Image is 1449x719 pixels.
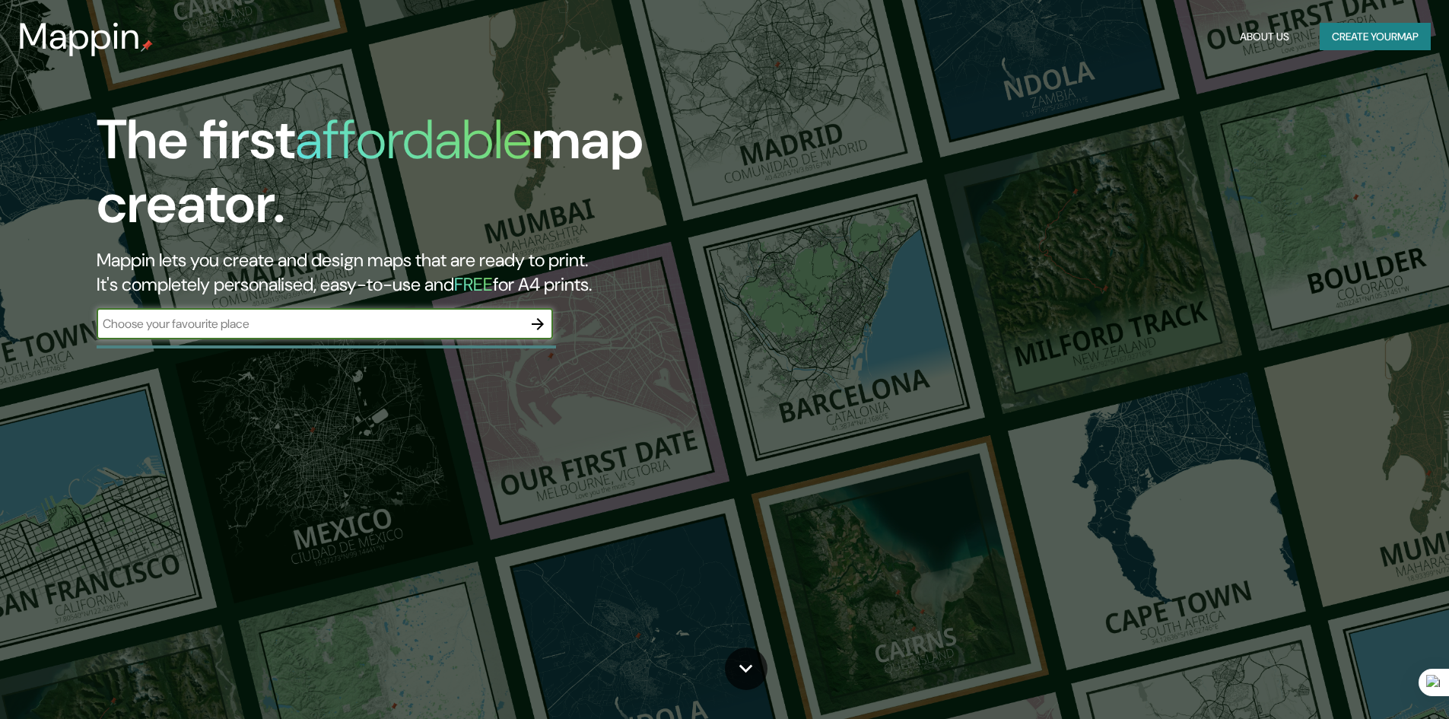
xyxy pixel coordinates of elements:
[97,248,821,297] h2: Mappin lets you create and design maps that are ready to print. It's completely personalised, eas...
[1234,23,1295,51] button: About Us
[97,108,821,248] h1: The first map creator.
[1320,23,1431,51] button: Create yourmap
[97,315,523,332] input: Choose your favourite place
[141,40,153,52] img: mappin-pin
[295,104,532,175] h1: affordable
[454,272,493,296] h5: FREE
[18,15,141,58] h3: Mappin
